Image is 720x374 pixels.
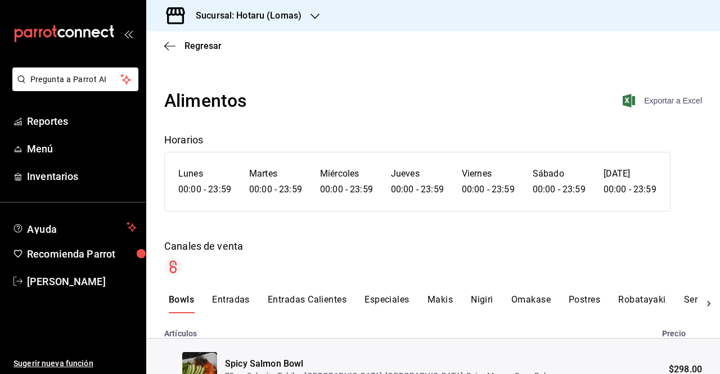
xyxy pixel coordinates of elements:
[462,166,515,182] h6: Viernes
[27,141,137,156] span: Menú
[604,166,656,182] h6: [DATE]
[27,246,137,262] span: Recomienda Parrot
[146,322,655,339] th: Artículos
[8,82,138,93] a: Pregunta a Parrot AI
[27,274,137,289] span: [PERSON_NAME]
[164,238,702,254] div: Canales de venta
[124,29,133,38] button: open_drawer_menu
[164,87,247,114] div: Alimentos
[655,322,720,339] th: Precio
[462,182,515,197] h6: 00:00 - 23:59
[511,294,551,313] button: Omakase
[391,166,444,182] h6: Jueves
[618,294,666,313] button: Robatayaki
[30,74,121,85] span: Pregunta a Parrot AI
[13,358,137,370] span: Sugerir nueva función
[249,182,302,197] h6: 00:00 - 23:59
[178,166,231,182] h6: Lunes
[27,169,137,184] span: Inventarios
[184,40,222,51] span: Regresar
[625,94,702,107] button: Exportar a Excel
[27,220,122,234] span: Ayuda
[427,294,453,313] button: Makis
[268,294,346,313] button: Entradas Calientes
[12,67,138,91] button: Pregunta a Parrot AI
[249,166,302,182] h6: Martes
[225,358,554,371] div: Spicy Salmon Bowl
[604,182,656,197] h6: 00:00 - 23:59
[569,294,600,313] button: Postres
[533,182,586,197] h6: 00:00 - 23:59
[187,9,301,22] h3: Sucursal: Hotaru (Lomas)
[533,166,586,182] h6: Sábado
[212,294,250,313] button: Entradas
[364,294,409,313] button: Especiales
[391,182,444,197] h6: 00:00 - 23:59
[320,166,373,182] h6: Miércoles
[178,182,231,197] h6: 00:00 - 23:59
[169,294,697,313] div: scrollable menu categories
[169,294,194,313] button: Bowls
[320,182,373,197] h6: 00:00 - 23:59
[164,132,702,147] div: Horarios
[471,294,493,313] button: Nigiri
[164,40,222,51] button: Regresar
[27,114,137,129] span: Reportes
